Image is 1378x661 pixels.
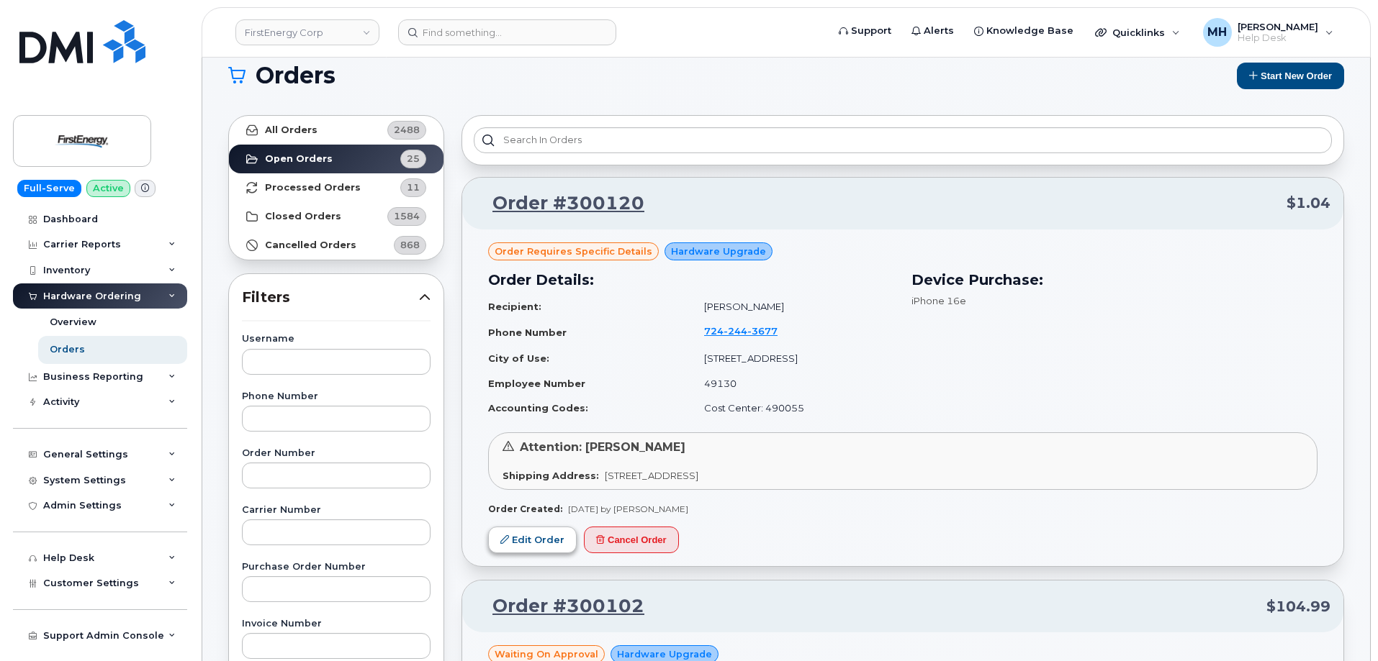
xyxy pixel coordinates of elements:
[394,123,420,137] span: 2488
[584,526,679,553] button: Cancel Order
[495,245,652,258] span: Order requires Specific details
[747,325,778,337] span: 3677
[901,17,964,45] a: Alerts
[1315,598,1367,650] iframe: Messenger Launcher
[691,346,894,371] td: [STREET_ADDRESS]
[265,211,341,222] strong: Closed Orders
[474,127,1332,153] input: Search in orders
[691,371,894,396] td: 49130
[229,231,443,260] a: Cancelled Orders868
[256,65,336,86] span: Orders
[242,619,431,629] label: Invoice Number
[242,392,431,401] label: Phone Number
[488,301,541,312] strong: Recipient:
[1112,27,1165,38] span: Quicklinks
[986,24,1073,38] span: Knowledge Base
[924,24,954,38] span: Alerts
[229,116,443,145] a: All Orders2488
[475,191,644,216] a: Order #300120
[617,647,712,661] span: Hardware Upgrade
[235,19,379,45] a: FirstEnergy Corp
[691,396,894,421] td: Cost Center: 490055
[488,526,577,553] a: Edit Order
[1085,18,1190,47] div: Quicklinks
[1237,63,1344,89] button: Start New Order
[229,173,443,202] a: Processed Orders11
[503,470,599,481] strong: Shipping Address:
[475,593,644,619] a: Order #300102
[242,562,431,572] label: Purchase Order Number
[964,17,1084,45] a: Knowledge Base
[691,294,894,319] td: [PERSON_NAME]
[605,470,698,481] span: [STREET_ADDRESS]
[911,295,966,306] span: iPhone 16e
[229,145,443,173] a: Open Orders25
[242,334,431,344] label: Username
[407,181,420,194] span: 11
[488,402,588,414] strong: Accounting Codes:
[394,209,420,223] span: 1584
[229,202,443,231] a: Closed Orders1584
[242,449,431,458] label: Order Number
[265,153,333,165] strong: Open Orders
[671,245,766,258] span: Hardware Upgrade
[265,182,361,193] strong: Processed Orders
[242,506,431,515] label: Carrier Number
[488,378,585,389] strong: Employee Number
[568,503,688,514] span: [DATE] by [PERSON_NAME]
[704,325,778,337] span: 724
[265,240,356,251] strong: Cancelled Orders
[1266,596,1330,617] span: $104.99
[400,238,420,252] span: 868
[488,269,894,291] h3: Order Details:
[724,325,747,337] span: 244
[488,327,567,338] strong: Phone Number
[1193,18,1343,47] div: Melissa Hoye
[1287,193,1330,214] span: $1.04
[398,19,616,45] input: Find something...
[520,440,685,454] span: Attention: [PERSON_NAME]
[495,647,598,661] span: Waiting On Approval
[242,287,419,308] span: Filters
[488,503,562,514] strong: Order Created:
[1207,24,1227,41] span: MH
[407,152,420,165] span: 25
[851,24,891,38] span: Support
[1238,32,1318,44] span: Help Desk
[911,269,1318,291] h3: Device Purchase:
[265,124,318,136] strong: All Orders
[829,17,901,45] a: Support
[704,325,795,337] a: 7242443677
[488,352,549,364] strong: City of Use:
